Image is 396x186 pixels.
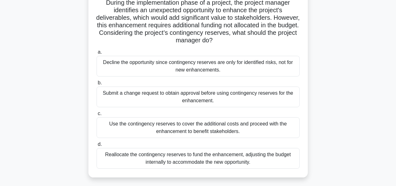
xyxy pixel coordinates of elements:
[98,80,102,85] span: b.
[97,87,300,107] div: Submit a change request to obtain approval before using contingency reserves for the enhancement.
[97,148,300,169] div: Reallocate the contingency reserves to fund the enhancement, adjusting the budget internally to a...
[98,49,102,55] span: a.
[97,56,300,77] div: Decline the opportunity since contingency reserves are only for identified risks, not for new enh...
[97,117,300,138] div: Use the contingency reserves to cover the additional costs and proceed with the enhancement to be...
[98,111,102,116] span: c.
[98,141,102,147] span: d.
